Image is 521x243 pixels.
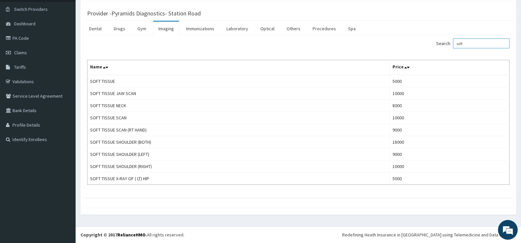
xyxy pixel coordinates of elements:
[390,148,509,160] td: 9000
[390,160,509,173] td: 10000
[390,75,509,87] td: 5000
[81,232,147,238] strong: Copyright © 2017 .
[3,168,125,191] textarea: Type your message and hit 'Enter'
[436,38,509,48] label: Search:
[117,232,146,238] a: RelianceHMO
[343,22,361,36] a: Spa
[181,22,220,36] a: Immunizations
[84,22,107,36] a: Dental
[307,22,341,36] a: Procedures
[342,231,516,238] div: Redefining Heath Insurance in [GEOGRAPHIC_DATA] using Telemedicine and Data Science!
[12,33,27,49] img: d_794563401_company_1708531726252_794563401
[87,136,390,148] td: SOFT TISSUE SHOULDER (BOTH)
[87,112,390,124] td: SOFT TISSUE SCAN
[281,22,306,36] a: Others
[38,77,91,143] span: We're online!
[87,173,390,185] td: SOFT TISSUE X-RAY OF ( LT) HIP
[34,37,110,45] div: Chat with us now
[87,148,390,160] td: SOFT TISSUE SHOULDER (LEFT)
[108,3,124,19] div: Minimize live chat window
[390,112,509,124] td: 10000
[14,6,48,12] span: Switch Providers
[453,38,509,48] input: Search:
[87,124,390,136] td: SOFT TISSUE SCAN (RT HAND)
[14,50,27,56] span: Claims
[87,75,390,87] td: SOFT TISSUE
[390,173,509,185] td: 5000
[255,22,280,36] a: Optical
[221,22,253,36] a: Laboratory
[14,21,36,27] span: Dashboard
[87,160,390,173] td: SOFT TISSUE SHOULDER (RIGHT)
[390,60,509,75] th: Price
[390,136,509,148] td: 18000
[390,100,509,112] td: 8000
[76,226,521,243] footer: All rights reserved.
[390,124,509,136] td: 9000
[153,22,179,36] a: Imaging
[87,11,201,16] h3: Provider - Pyramids Diagnostics- Station Road
[14,64,26,70] span: Tariffs
[390,87,509,100] td: 10000
[108,22,130,36] a: Drugs
[87,87,390,100] td: SOFT TISSUE JAW SCAN
[87,60,390,75] th: Name
[132,22,152,36] a: Gym
[87,100,390,112] td: SOFT TISSUE NECK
